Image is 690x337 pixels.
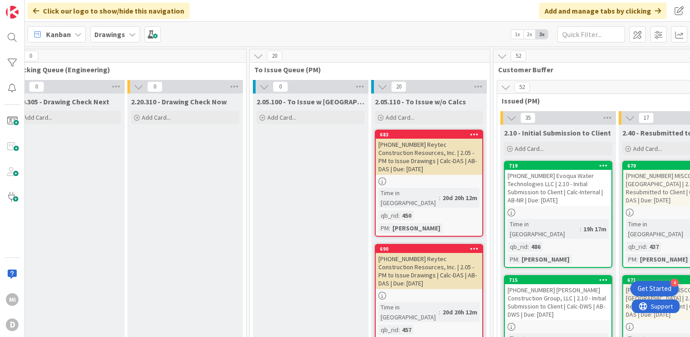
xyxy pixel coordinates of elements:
div: Open Get Started checklist, remaining modules: 4 [630,281,679,296]
span: 20 [391,81,406,92]
span: : [580,224,581,234]
span: Add Card... [515,145,544,153]
span: Add Card... [633,145,662,153]
div: Add and manage tabs by clicking [539,3,667,19]
div: [PHONE_NUMBER] Evoqua Water Technologies LLC | 2.10 - Initial Submission to Client | Calc-Interna... [505,170,611,206]
span: : [527,242,529,252]
span: : [439,193,440,203]
span: 0 [23,51,38,61]
span: : [518,254,519,264]
span: : [439,307,440,317]
div: 719 [509,163,611,169]
span: 52 [514,82,530,93]
div: MI [6,293,19,306]
div: Time in [GEOGRAPHIC_DATA] [626,219,690,239]
span: : [398,325,400,335]
div: 690[PHONE_NUMBER] Reytec Construction Resources, Inc. | 2.05 - PM to Issue Drawings | Calc-DAS | ... [376,245,482,289]
span: Add Card... [142,113,171,122]
span: 3x [536,30,548,39]
span: 20 [267,51,282,61]
div: 4 [671,279,679,287]
span: 0 [147,81,163,92]
div: 715 [509,277,611,283]
span: : [389,223,390,233]
div: PM [508,254,518,264]
div: Time in [GEOGRAPHIC_DATA] [378,302,439,322]
span: 52 [511,51,526,61]
span: Add Card... [23,113,52,122]
div: qb_rid [378,211,398,220]
div: D [6,318,19,331]
span: : [398,211,400,220]
img: Visit kanbanzone.com [6,6,19,19]
div: [PERSON_NAME] [390,223,443,233]
div: Time in [GEOGRAPHIC_DATA] [508,219,580,239]
div: qb_rid [508,242,527,252]
div: 19h 17m [581,224,609,234]
div: 20d 20h 12m [440,193,480,203]
span: 0 [29,81,44,92]
span: 1x [511,30,523,39]
span: 2x [523,30,536,39]
span: : [636,254,638,264]
div: 719 [505,162,611,170]
div: 690 [376,245,482,253]
span: To Issue Queue (PM) [254,65,479,74]
div: [PHONE_NUMBER] [PERSON_NAME] Construction Group, LLC | 2.10 - Initial Submission to Client | Calc... [505,284,611,320]
div: [PERSON_NAME] [519,254,572,264]
div: 715[PHONE_NUMBER] [PERSON_NAME] Construction Group, LLC | 2.10 - Initial Submission to Client | C... [505,276,611,320]
span: Add Card... [386,113,415,122]
div: [PERSON_NAME] [638,254,690,264]
div: 450 [400,211,414,220]
span: 2.20.305 - Drawing Check Next [13,97,109,106]
span: 35 [520,112,536,123]
div: 20d 20h 12m [440,307,480,317]
span: 2.10 - Initial Submission to Client [504,128,611,137]
div: 683 [376,131,482,139]
div: 683[PHONE_NUMBER] Reytec Construction Resources, Inc. | 2.05 - PM to Issue Drawings | Calc-DAS | ... [376,131,482,175]
span: Add Card... [267,113,296,122]
span: Checking Queue (Engineering) [10,65,235,74]
div: Click our logo to show/hide this navigation [28,3,190,19]
div: qb_rid [626,242,646,252]
div: 690 [380,246,482,252]
div: 437 [647,242,661,252]
div: PM [378,223,389,233]
div: Get Started [638,284,671,293]
div: qb_rid [378,325,398,335]
div: 719[PHONE_NUMBER] Evoqua Water Technologies LLC | 2.10 - Initial Submission to Client | Calc-Inte... [505,162,611,206]
input: Quick Filter... [557,26,625,42]
b: Drawings [94,30,125,39]
div: 457 [400,325,414,335]
span: 2.05.100 - To Issue w Calcs [256,97,365,106]
span: Kanban [46,29,71,40]
div: PM [626,254,636,264]
span: 0 [273,81,288,92]
div: 683 [380,131,482,138]
div: 715 [505,276,611,284]
div: Time in [GEOGRAPHIC_DATA] [378,188,439,208]
div: 486 [529,242,543,252]
div: [PHONE_NUMBER] Reytec Construction Resources, Inc. | 2.05 - PM to Issue Drawings | Calc-DAS | AB-... [376,139,482,175]
span: 2.20.310 - Drawing Check Now [131,97,227,106]
div: [PHONE_NUMBER] Reytec Construction Resources, Inc. | 2.05 - PM to Issue Drawings | Calc-DAS | AB-... [376,253,482,289]
span: Support [19,1,41,12]
span: : [646,242,647,252]
span: 17 [639,112,654,123]
span: 2.05.110 - To Issue w/o Calcs [375,97,466,106]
